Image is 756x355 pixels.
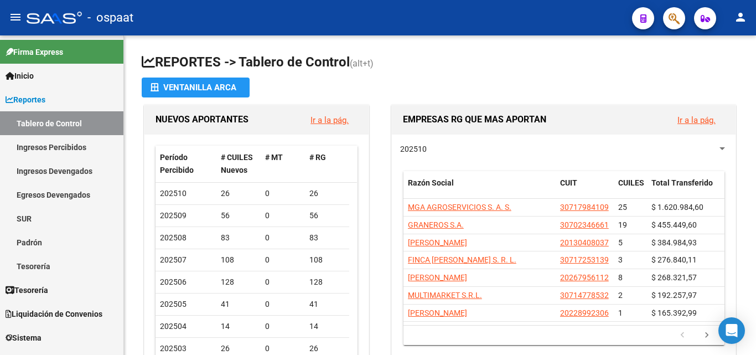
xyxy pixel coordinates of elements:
span: 8 [618,273,623,282]
span: 202503 [160,344,187,353]
span: 19 [618,220,627,229]
button: Ventanilla ARCA [142,78,250,97]
span: 30714778532 [560,291,609,300]
span: 202505 [160,300,187,308]
span: 202510 [400,145,427,153]
div: 0 [265,298,301,311]
span: 5 [618,238,623,247]
span: 202509 [160,211,187,220]
button: Ir a la pág. [669,110,724,130]
span: 2 [618,291,623,300]
span: CUILES [618,178,644,187]
span: $ 165.392,99 [651,308,697,317]
div: 56 [221,209,256,222]
span: NUEVOS APORTANTES [156,114,248,125]
span: $ 1.620.984,60 [651,203,703,212]
span: 30717984109 [560,203,609,212]
div: 0 [265,342,301,355]
span: 20130408037 [560,238,609,247]
datatable-header-cell: Período Percibido [156,146,216,182]
span: $ 455.449,60 [651,220,697,229]
span: FINCA [PERSON_NAME] S. R. L. [408,255,516,264]
span: MULTIMARKET S.R.L. [408,291,482,300]
span: Razón Social [408,178,454,187]
span: # MT [265,153,283,162]
span: CUIT [560,178,577,187]
div: 41 [221,298,256,311]
a: go to previous page [672,330,693,342]
div: 0 [265,320,301,333]
a: Ir a la pág. [677,115,716,125]
div: 26 [221,187,256,200]
div: 83 [309,231,345,244]
span: 202504 [160,322,187,331]
datatable-header-cell: Razón Social [403,171,556,208]
span: $ 276.840,11 [651,255,697,264]
span: $ 384.984,93 [651,238,697,247]
div: 14 [309,320,345,333]
span: 202508 [160,233,187,242]
span: Reportes [6,94,45,106]
span: 1 [618,308,623,317]
datatable-header-cell: # CUILES Nuevos [216,146,261,182]
a: Ir a la pág. [310,115,349,125]
div: Ventanilla ARCA [151,78,241,97]
div: 41 [309,298,345,311]
span: GRANEROS S.A. [408,220,464,229]
mat-icon: person [734,11,747,24]
h1: REPORTES -> Tablero de Control [142,53,738,73]
span: 202510 [160,189,187,198]
span: Total Transferido [651,178,713,187]
span: # CUILES Nuevos [221,153,253,174]
mat-icon: menu [9,11,22,24]
div: 0 [265,187,301,200]
datatable-header-cell: # MT [261,146,305,182]
div: 128 [221,276,256,289]
div: 108 [221,254,256,266]
div: 0 [265,231,301,244]
div: 26 [221,342,256,355]
span: 3 [618,255,623,264]
span: [PERSON_NAME] [408,308,467,317]
div: 26 [309,187,345,200]
div: 108 [309,254,345,266]
span: 20267956112 [560,273,609,282]
span: 202506 [160,277,187,286]
span: [PERSON_NAME] [408,238,467,247]
div: 0 [265,276,301,289]
span: Liquidación de Convenios [6,308,102,320]
div: 128 [309,276,345,289]
span: MGA AGROSERVICIOS S. A. S. [408,203,511,212]
datatable-header-cell: # RG [305,146,349,182]
div: 26 [309,342,345,355]
span: (alt+t) [350,58,374,69]
div: 14 [221,320,256,333]
div: Open Intercom Messenger [718,317,745,344]
span: 30702346661 [560,220,609,229]
span: $ 192.257,97 [651,291,697,300]
span: $ 268.321,57 [651,273,697,282]
span: 30717253139 [560,255,609,264]
div: 83 [221,231,256,244]
div: 56 [309,209,345,222]
span: - ospaat [87,6,133,30]
a: go to next page [696,330,717,342]
span: Firma Express [6,46,63,58]
div: 0 [265,209,301,222]
span: # RG [309,153,326,162]
button: Ir a la pág. [302,110,358,130]
span: Tesorería [6,284,48,296]
span: 202507 [160,255,187,264]
datatable-header-cell: CUIT [556,171,614,208]
span: Inicio [6,70,34,82]
span: Sistema [6,332,42,344]
span: EMPRESAS RG QUE MAS APORTAN [403,114,546,125]
datatable-header-cell: Total Transferido [647,171,724,208]
datatable-header-cell: CUILES [614,171,647,208]
div: 0 [265,254,301,266]
span: [PERSON_NAME] [408,273,467,282]
span: 20228992306 [560,308,609,317]
span: Período Percibido [160,153,194,174]
span: 25 [618,203,627,212]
